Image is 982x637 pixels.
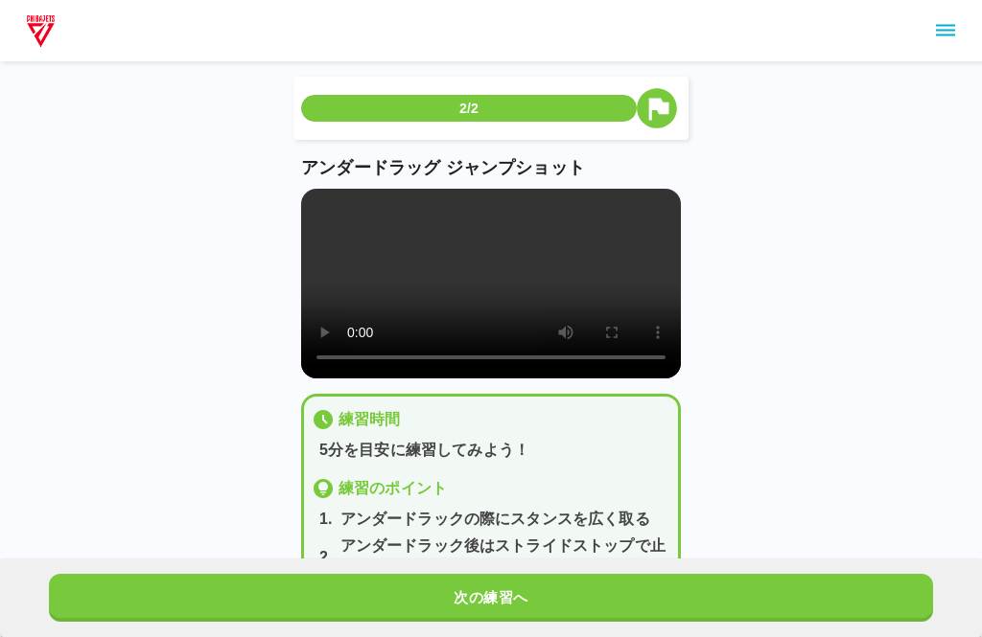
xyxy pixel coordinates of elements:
[319,439,670,462] p: 5分を目安に練習してみよう！
[301,155,681,181] p: アンダードラッグ ジャンプショット
[339,477,447,500] p: 練習のポイント
[49,574,933,622] button: 次の練習へ
[23,11,58,50] img: dummy
[340,535,670,580] p: アンダードラック後はストライドストップで止まる
[319,508,333,531] p: 1 .
[319,546,333,569] p: 2 .
[459,99,479,118] p: 2/2
[339,408,401,431] p: 練習時間
[340,508,650,531] p: アンダードラックの際にスタンスを広く取る
[929,14,962,47] button: sidemenu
